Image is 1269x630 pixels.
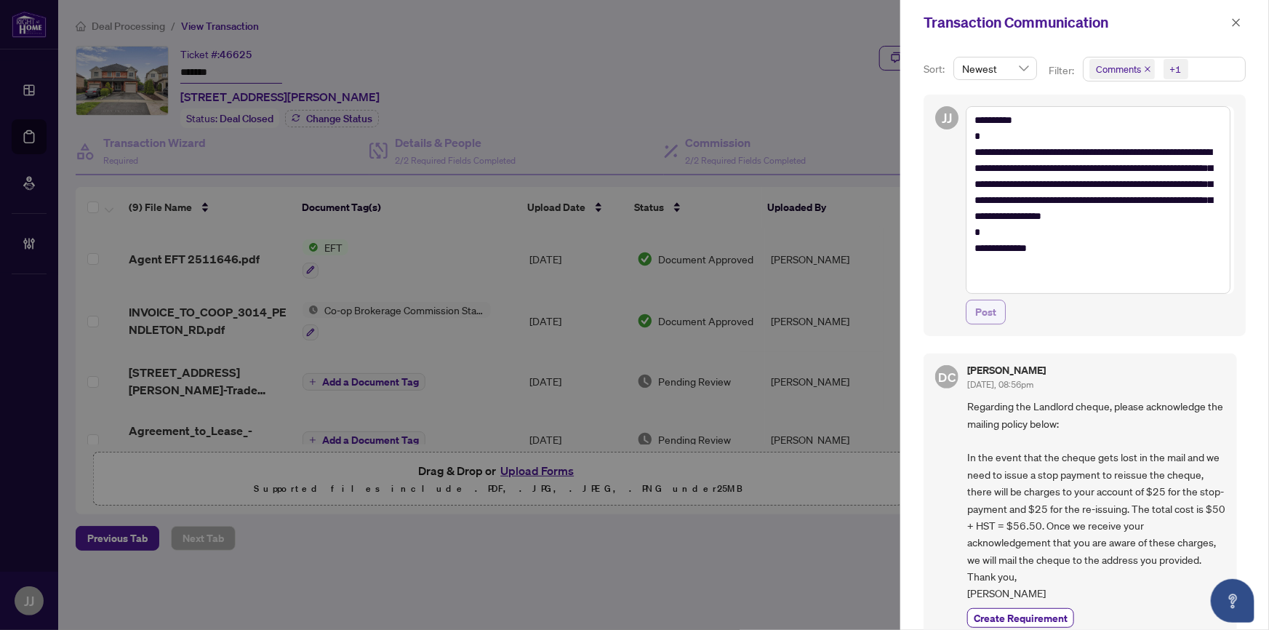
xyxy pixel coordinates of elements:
[1231,17,1241,28] span: close
[966,300,1006,324] button: Post
[924,12,1227,33] div: Transaction Communication
[967,365,1046,375] h5: [PERSON_NAME]
[1049,63,1076,79] p: Filter:
[942,108,952,128] span: JJ
[974,610,1068,626] span: Create Requirement
[967,608,1074,628] button: Create Requirement
[1170,62,1182,76] div: +1
[938,367,956,387] span: DC
[1144,65,1151,73] span: close
[975,300,996,324] span: Post
[924,61,948,77] p: Sort:
[1096,62,1141,76] span: Comments
[1211,579,1254,623] button: Open asap
[962,57,1028,79] span: Newest
[967,379,1033,390] span: [DATE], 08:56pm
[1089,59,1155,79] span: Comments
[967,398,1225,602] span: Regarding the Landlord cheque, please acknowledge the mailing policy below: In the event that the...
